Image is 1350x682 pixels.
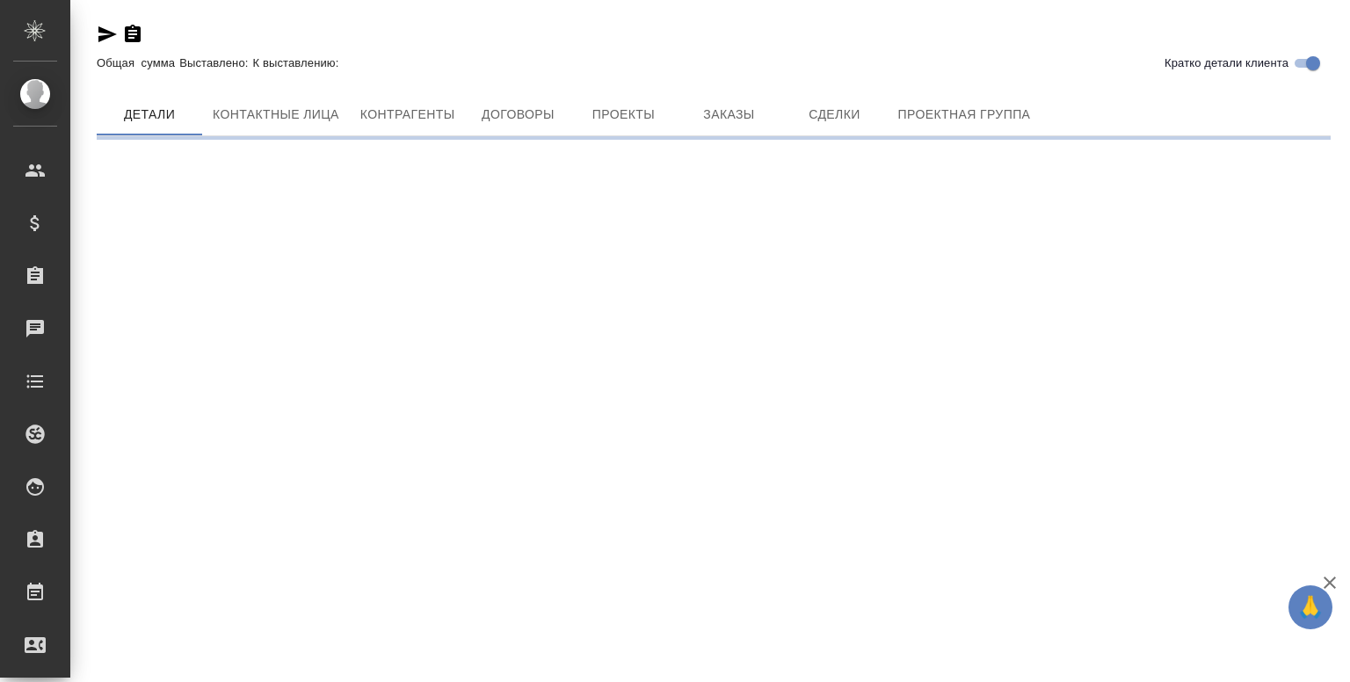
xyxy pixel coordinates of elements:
[97,24,118,45] button: Скопировать ссылку для ЯМессенджера
[122,24,143,45] button: Скопировать ссылку
[686,104,771,126] span: Заказы
[360,104,455,126] span: Контрагенты
[581,104,665,126] span: Проекты
[1288,585,1332,629] button: 🙏
[107,104,192,126] span: Детали
[97,56,179,69] p: Общая сумма
[213,104,339,126] span: Контактные лица
[1165,54,1288,72] span: Кратко детали клиента
[475,104,560,126] span: Договоры
[179,56,252,69] p: Выставлено:
[897,104,1030,126] span: Проектная группа
[253,56,344,69] p: К выставлению:
[792,104,876,126] span: Сделки
[1296,589,1325,626] span: 🙏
